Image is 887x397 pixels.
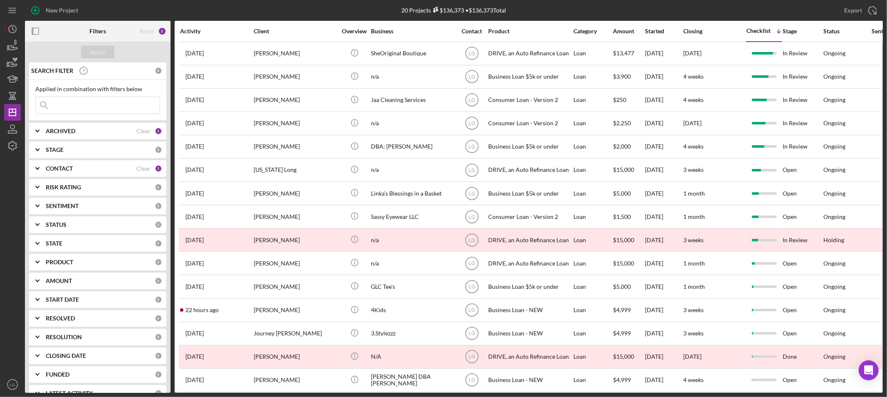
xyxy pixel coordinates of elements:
[573,42,612,65] div: Loan
[573,252,612,274] div: Loan
[185,190,204,197] time: 2025-09-22 23:21
[46,184,81,191] b: RISK RATING
[823,28,863,35] div: Status
[844,2,862,19] div: Export
[468,261,475,266] text: LG
[468,74,475,80] text: LG
[645,159,682,181] div: [DATE]
[371,112,454,134] div: n/a
[783,136,823,158] div: In Review
[468,144,475,150] text: LG
[613,66,644,88] div: $3,900
[371,136,454,158] div: DBA: [PERSON_NAME]
[613,119,631,127] span: $2,250
[254,299,337,321] div: [PERSON_NAME]
[254,206,337,228] div: [PERSON_NAME]
[155,315,162,322] div: 0
[683,119,702,127] time: [DATE]
[81,46,114,58] button: Apply
[613,283,631,290] span: $5,000
[645,229,682,251] div: [DATE]
[155,390,162,397] div: 0
[185,283,204,290] time: 2025-09-29 17:23
[488,252,571,274] div: DRIVE, an Auto Refinance Loan
[185,50,204,57] time: 2025-07-29 19:38
[488,66,571,88] div: Business Loan $5k or under
[573,136,612,158] div: Loan
[46,221,67,228] b: STATUS
[488,229,571,251] div: DRIVE, an Auto Refinance Loan
[645,252,682,274] div: [DATE]
[468,284,475,290] text: LG
[371,229,454,251] div: n/a
[185,353,204,360] time: 2024-10-30 19:39
[746,27,771,34] div: Checklist
[683,143,704,150] time: 4 weeks
[155,240,162,247] div: 0
[89,28,106,35] b: Filters
[180,28,253,35] div: Activity
[468,377,475,383] text: LG
[823,120,845,127] div: Ongoing
[823,283,845,290] div: Ongoing
[371,369,454,391] div: [PERSON_NAME] DBA [PERSON_NAME]
[683,166,704,173] time: 3 weeks
[823,213,845,220] div: Ongoing
[783,66,823,88] div: In Review
[823,237,844,243] div: Holding
[90,46,106,58] div: Apply
[683,190,705,197] time: 1 month
[573,66,612,88] div: Loan
[573,112,612,134] div: Loan
[783,369,823,391] div: Open
[468,167,475,173] text: LG
[683,96,704,103] time: 4 weeks
[783,42,823,65] div: In Review
[645,42,682,65] div: [DATE]
[468,354,475,360] text: LG
[613,89,644,111] div: $250
[185,120,204,127] time: 2025-09-17 20:54
[371,182,454,204] div: Linka’s Blessings in a Basket
[46,278,72,284] b: AMOUNT
[613,190,631,197] span: $5,000
[185,213,204,220] time: 2025-10-03 15:49
[155,221,162,228] div: 0
[645,89,682,111] div: [DATE]
[783,323,823,345] div: Open
[155,277,162,285] div: 0
[836,2,883,19] button: Export
[254,112,337,134] div: [PERSON_NAME]
[645,28,682,35] div: Started
[371,42,454,65] div: SheOriginal Boutique
[683,213,705,220] time: 1 month
[645,182,682,204] div: [DATE]
[613,376,631,383] span: $4,999
[488,42,571,65] div: DRIVE, an Auto Refinance Loan
[683,306,704,313] time: 3 weeks
[468,237,475,243] text: LG
[645,206,682,228] div: [DATE]
[185,97,204,103] time: 2025-09-19 16:23
[254,136,337,158] div: [PERSON_NAME]
[254,323,337,345] div: Journey [PERSON_NAME]
[46,315,75,322] b: RESOLVED
[683,353,702,360] time: [DATE]
[468,191,475,196] text: LG
[254,229,337,251] div: [PERSON_NAME]
[783,206,823,228] div: Open
[573,89,612,111] div: Loan
[46,390,93,397] b: LATEST ACTIVITY
[613,306,631,313] span: $4,999
[31,67,73,74] b: SEARCH FILTER
[46,128,75,134] b: ARCHIVED
[823,73,845,80] div: Ongoing
[573,182,612,204] div: Loan
[488,159,571,181] div: DRIVE, an Auto Refinance Loan
[185,166,204,173] time: 2025-10-03 16:14
[254,346,337,368] div: [PERSON_NAME]
[155,352,162,360] div: 0
[155,371,162,378] div: 0
[488,28,571,35] div: Product
[254,252,337,274] div: [PERSON_NAME]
